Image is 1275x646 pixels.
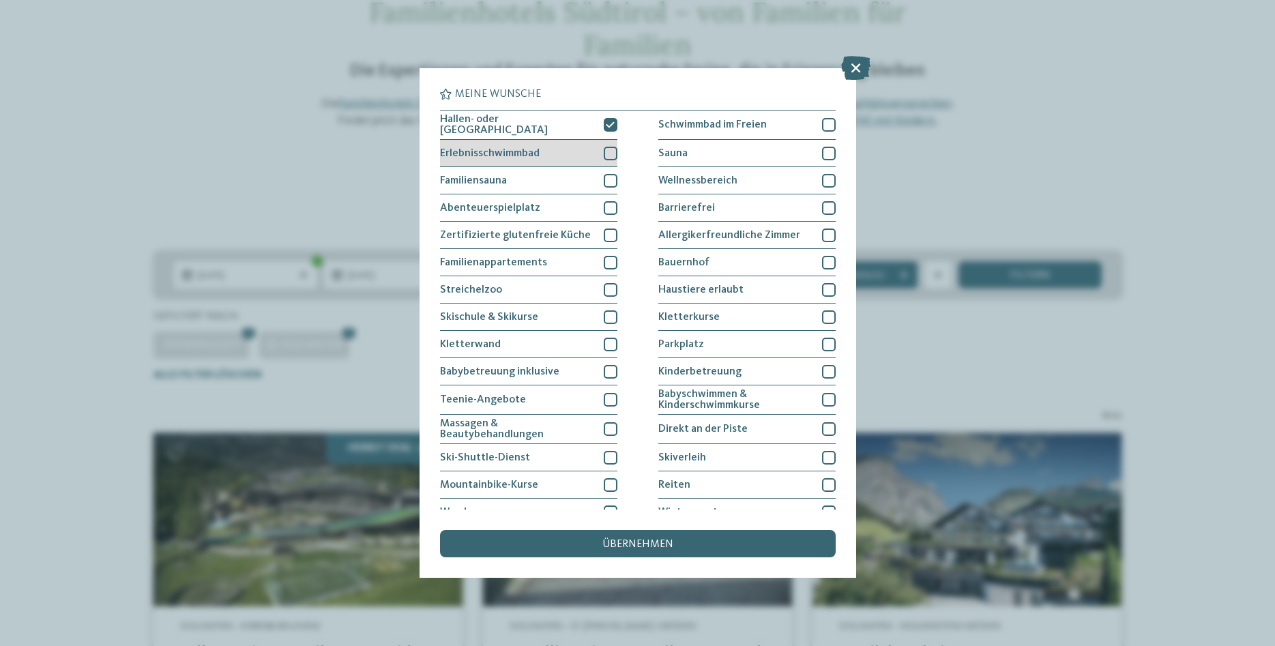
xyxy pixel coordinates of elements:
[658,480,690,490] span: Reiten
[440,148,540,159] span: Erlebnisschwimmbad
[658,312,720,323] span: Kletterkurse
[658,148,688,159] span: Sauna
[658,507,718,518] span: Wintersport
[658,424,748,435] span: Direkt an der Piste
[440,480,538,490] span: Mountainbike-Kurse
[602,539,673,550] span: übernehmen
[440,312,538,323] span: Skischule & Skikurse
[658,257,709,268] span: Bauernhof
[440,507,483,518] span: Wandern
[658,284,744,295] span: Haustiere erlaubt
[658,366,742,377] span: Kinderbetreuung
[440,114,593,136] span: Hallen- oder [GEOGRAPHIC_DATA]
[440,175,507,186] span: Familiensauna
[440,366,559,377] span: Babybetreuung inklusive
[658,339,704,350] span: Parkplatz
[658,175,737,186] span: Wellnessbereich
[440,452,530,463] span: Ski-Shuttle-Dienst
[455,89,541,100] span: Meine Wünsche
[440,203,540,214] span: Abenteuerspielplatz
[658,203,715,214] span: Barrierefrei
[440,284,502,295] span: Streichelzoo
[658,230,800,241] span: Allergikerfreundliche Zimmer
[440,257,547,268] span: Familienappartements
[440,394,526,405] span: Teenie-Angebote
[658,119,767,130] span: Schwimmbad im Freien
[440,418,593,440] span: Massagen & Beautybehandlungen
[440,339,501,350] span: Kletterwand
[440,230,591,241] span: Zertifizierte glutenfreie Küche
[658,389,812,411] span: Babyschwimmen & Kinderschwimmkurse
[658,452,706,463] span: Skiverleih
